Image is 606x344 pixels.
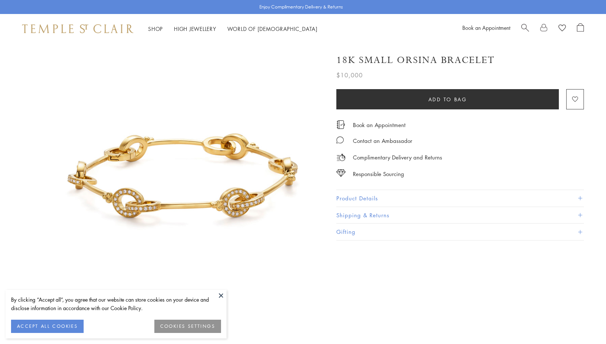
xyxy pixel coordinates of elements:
button: Gifting [336,224,584,240]
a: Open Shopping Bag [577,23,584,34]
p: Enjoy Complimentary Delivery & Returns [259,3,343,11]
button: Add to bag [336,89,559,109]
nav: Main navigation [148,24,318,34]
img: icon_appointment.svg [336,120,345,129]
iframe: Gorgias live chat messenger [569,309,599,337]
img: MessageIcon-01_2.svg [336,136,344,144]
h1: 18K Small Orsina Bracelet [336,54,495,67]
img: Temple St. Clair [22,24,133,33]
button: Shipping & Returns [336,207,584,224]
img: 18K Small Orsina Bracelet [48,43,319,314]
div: Contact an Ambassador [353,136,412,145]
img: icon_delivery.svg [336,153,346,162]
a: ShopShop [148,25,163,32]
span: Add to bag [428,95,467,103]
button: Product Details [336,190,584,207]
span: $10,000 [336,70,363,80]
a: Book an Appointment [462,24,510,31]
a: View Wishlist [558,23,566,34]
a: Book an Appointment [353,121,406,129]
div: By clicking “Accept all”, you agree that our website can store cookies on your device and disclos... [11,295,221,312]
a: Search [521,23,529,34]
button: ACCEPT ALL COOKIES [11,320,84,333]
a: World of [DEMOGRAPHIC_DATA]World of [DEMOGRAPHIC_DATA] [227,25,318,32]
button: COOKIES SETTINGS [154,320,221,333]
p: Complimentary Delivery and Returns [353,153,442,162]
img: icon_sourcing.svg [336,169,346,177]
a: High JewelleryHigh Jewellery [174,25,216,32]
div: Responsible Sourcing [353,169,404,179]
